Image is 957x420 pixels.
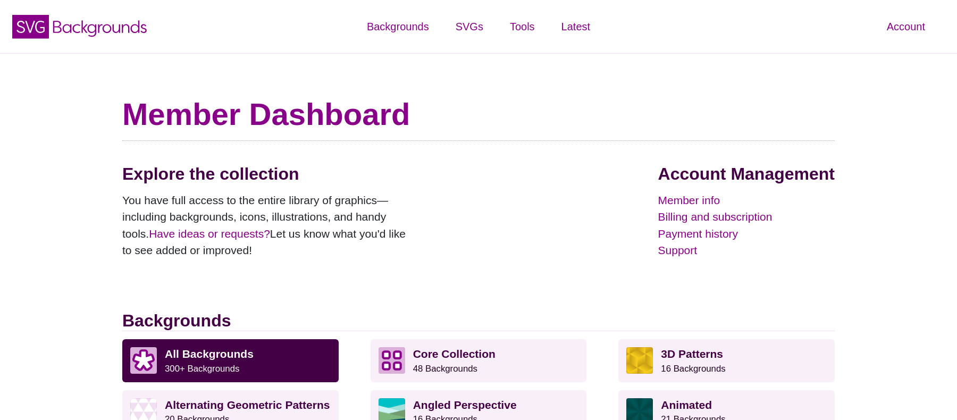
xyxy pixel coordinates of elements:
strong: 3D Patterns [661,348,723,360]
a: Member info [658,192,835,209]
a: Payment history [658,225,835,242]
strong: Alternating Geometric Patterns [165,399,330,411]
a: Latest [548,11,603,43]
a: Tools [497,11,548,43]
p: You have full access to the entire library of graphics—including backgrounds, icons, illustration... [122,192,415,259]
a: Have ideas or requests? [149,228,270,240]
small: 48 Backgrounds [413,364,477,374]
a: Account [874,11,938,43]
h2: Backgrounds [122,310,835,331]
small: 300+ Backgrounds [165,364,239,374]
a: Billing and subscription [658,208,835,225]
a: Backgrounds [354,11,442,43]
strong: Core Collection [413,348,496,360]
strong: All Backgrounds [165,348,254,360]
small: 16 Backgrounds [661,364,725,374]
h1: Member Dashboard [122,96,835,133]
a: All Backgrounds 300+ Backgrounds [122,339,339,382]
h2: Explore the collection [122,164,415,184]
a: Support [658,242,835,259]
strong: Angled Perspective [413,399,517,411]
h2: Account Management [658,164,835,184]
img: fancy golden cube pattern [626,347,653,374]
a: 3D Patterns16 Backgrounds [618,339,835,382]
strong: Animated [661,399,712,411]
a: SVGs [442,11,497,43]
a: Core Collection 48 Backgrounds [371,339,587,382]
